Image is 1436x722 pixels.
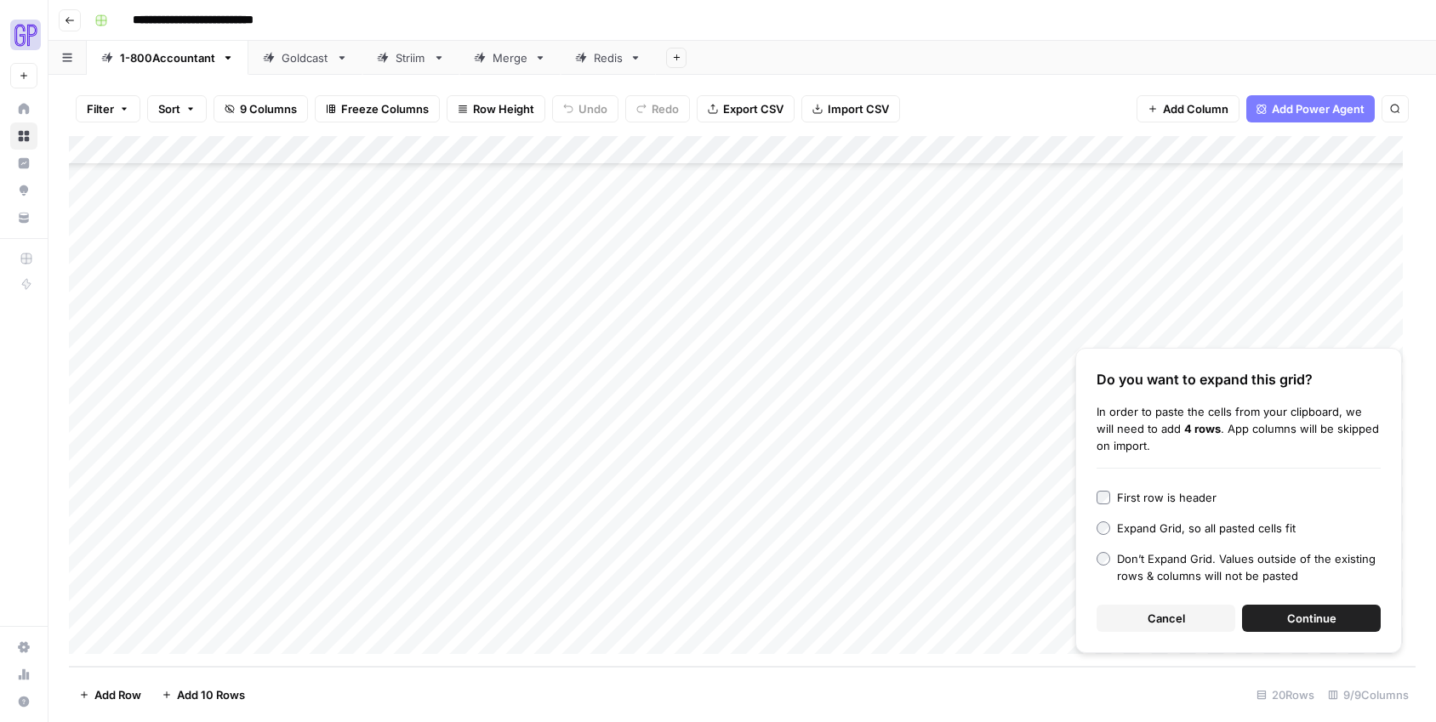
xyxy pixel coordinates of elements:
[1097,491,1110,504] input: First row is header
[177,686,245,703] span: Add 10 Rows
[362,41,459,75] a: Striim
[1163,100,1228,117] span: Add Column
[552,95,618,122] button: Undo
[120,49,215,66] div: 1-800Accountant
[828,100,889,117] span: Import CSV
[214,95,308,122] button: 9 Columns
[493,49,527,66] div: Merge
[1097,552,1110,566] input: Don’t Expand Grid. Values outside of the existing rows & columns will not be pasted
[1117,550,1381,584] div: Don’t Expand Grid. Values outside of the existing rows & columns will not be pasted
[69,681,151,708] button: Add Row
[10,14,37,56] button: Workspace: Growth Plays
[10,661,37,688] a: Usage
[1097,403,1381,454] div: In order to paste the cells from your clipboard, we will need to add . App columns will be skippe...
[10,177,37,204] a: Opportunities
[10,20,41,50] img: Growth Plays Logo
[447,95,545,122] button: Row Height
[10,122,37,150] a: Browse
[1097,369,1381,389] div: Do you want to expand this grid?
[341,100,429,117] span: Freeze Columns
[282,49,329,66] div: Goldcast
[1287,610,1336,627] span: Continue
[10,634,37,661] a: Settings
[87,41,248,75] a: 1-800Accountant
[473,100,534,117] span: Row Height
[625,95,690,122] button: Redo
[652,100,679,117] span: Redo
[76,95,140,122] button: Filter
[1097,521,1110,535] input: Expand Grid, so all pasted cells fit
[1137,95,1239,122] button: Add Column
[1117,489,1217,506] div: First row is header
[1242,605,1381,632] button: Continue
[10,150,37,177] a: Insights
[94,686,141,703] span: Add Row
[248,41,362,75] a: Goldcast
[1246,95,1375,122] button: Add Power Agent
[1272,100,1365,117] span: Add Power Agent
[723,100,784,117] span: Export CSV
[151,681,255,708] button: Add 10 Rows
[1117,520,1296,537] div: Expand Grid, so all pasted cells fit
[801,95,900,122] button: Import CSV
[594,49,623,66] div: Redis
[578,100,607,117] span: Undo
[315,95,440,122] button: Freeze Columns
[147,95,207,122] button: Sort
[10,688,37,715] button: Help + Support
[240,100,297,117] span: 9 Columns
[158,100,180,117] span: Sort
[10,204,37,231] a: Your Data
[697,95,795,122] button: Export CSV
[1148,610,1185,627] span: Cancel
[1250,681,1321,708] div: 20 Rows
[459,41,561,75] a: Merge
[396,49,426,66] div: Striim
[561,41,656,75] a: Redis
[1184,422,1221,435] b: 4 rows
[87,100,114,117] span: Filter
[1321,681,1416,708] div: 9/9 Columns
[10,95,37,122] a: Home
[1097,605,1235,632] button: Cancel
